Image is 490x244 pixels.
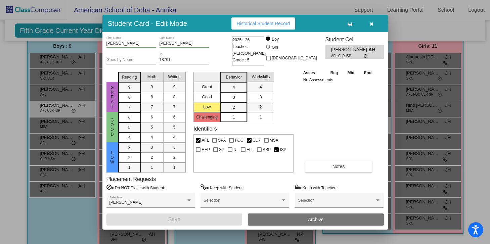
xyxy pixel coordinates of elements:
span: Archive [308,217,324,222]
span: MSA [270,136,278,144]
span: 1 [173,164,176,170]
span: ASP [263,146,271,154]
span: CLR [253,136,261,144]
span: Behavior [226,74,242,80]
span: Notes [332,164,345,169]
span: 3 [128,145,131,151]
input: Enter ID [160,58,209,62]
label: Placement Requests [106,176,156,182]
label: = Keep with Student: [201,184,243,191]
span: 2 [128,155,131,161]
span: Great [109,85,115,109]
span: Teacher: [PERSON_NAME] [233,43,266,57]
span: 8 [128,94,131,100]
button: Save [106,213,242,226]
span: 4 [151,134,153,140]
span: 6 [151,114,153,120]
span: 7 [173,104,176,110]
span: 6 [128,114,131,120]
span: HEP [202,146,210,154]
span: 2025 - 26 [233,37,250,43]
span: 4 [233,84,235,90]
span: 1 [128,164,131,170]
span: 1 [151,164,153,170]
input: goes by name [106,58,156,62]
span: 7 [151,104,153,110]
button: Historical Student Record [231,17,296,30]
span: Historical Student Record [237,21,290,26]
span: [DEMOGRAPHIC_DATA] [272,54,317,62]
span: Grade : 5 [233,57,250,63]
span: 1 [260,114,262,120]
span: 5 [173,124,176,130]
span: 9 [151,84,153,90]
h3: Student Card - Edit Mode [108,19,187,28]
span: SPA [218,136,226,144]
label: = Do NOT Place with Student: [106,184,165,191]
span: 6 [173,114,176,120]
span: 2 [233,104,235,110]
span: 8 [173,94,176,100]
span: 3 [151,144,153,150]
span: AFL CLR ISP [331,53,364,58]
span: 3 [173,144,176,150]
div: Girl [271,44,278,50]
h3: Student Cell [325,36,384,43]
button: Archive [248,213,384,226]
span: ISP [280,146,286,154]
span: [PERSON_NAME] [PERSON_NAME] [331,46,368,53]
span: [PERSON_NAME] [109,200,143,205]
span: Math [147,74,157,80]
label: Identifiers [193,126,217,132]
span: NI [233,146,237,154]
div: Boy [271,36,279,42]
span: Reading [122,74,137,80]
span: SP [219,146,224,154]
span: 3 [233,94,235,100]
span: 9 [128,84,131,90]
span: Save [168,216,180,222]
span: 2 [260,104,262,110]
span: 3 [260,94,262,100]
th: Beg [325,69,343,77]
span: 4 [128,135,131,141]
span: Writing [168,74,180,80]
span: Good [109,118,115,137]
span: 5 [151,124,153,130]
th: Mid [343,69,359,77]
span: 7 [128,104,131,110]
th: End [359,69,376,77]
span: FOC [235,136,243,144]
span: 1 [233,114,235,120]
th: Asses [302,69,326,77]
span: 9 [173,84,176,90]
span: 2 [151,154,153,160]
span: AFL [202,136,209,144]
span: Workskills [252,74,270,80]
span: Low [109,150,115,164]
span: ELL [247,146,254,154]
span: 2 [173,154,176,160]
span: 8 [151,94,153,100]
span: 4 [173,134,176,140]
span: 4 [260,84,262,90]
td: No Assessments [302,77,376,83]
button: Notes [305,160,372,173]
span: AH [368,46,378,53]
span: 5 [128,125,131,131]
label: = Keep with Teacher: [295,184,337,191]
